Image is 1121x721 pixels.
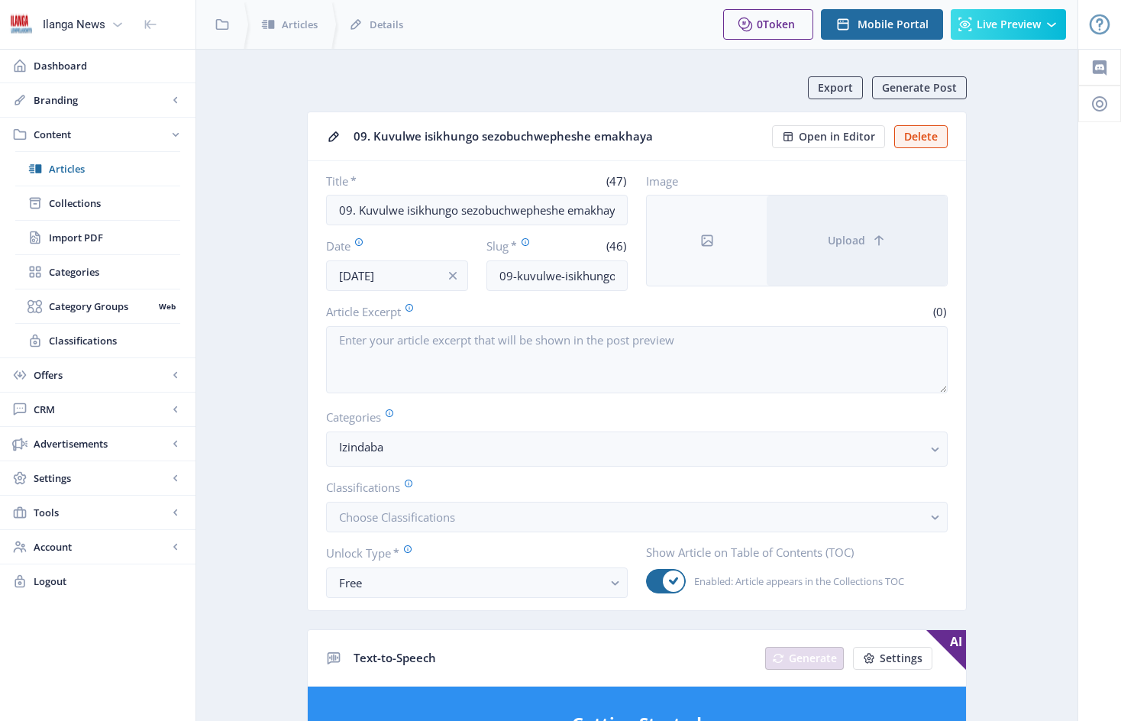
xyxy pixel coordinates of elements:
[872,76,967,99] button: Generate Post
[15,152,180,186] a: Articles
[326,195,628,225] input: Type Article Title ...
[808,76,863,99] button: Export
[445,268,460,283] nb-icon: info
[756,647,844,670] a: New page
[339,574,602,592] div: Free
[15,186,180,220] a: Collections
[15,289,180,323] a: Category GroupsWeb
[723,9,813,40] button: 0Token
[951,9,1066,40] button: Live Preview
[844,647,932,670] a: New page
[354,124,763,148] div: 09. Kuvulwe isikhungo sezobuchwepheshe emakhaya
[34,505,168,520] span: Tools
[486,260,628,291] input: this-is-how-a-slug-looks-like
[34,402,168,417] span: CRM
[370,17,403,32] span: Details
[15,221,180,254] a: Import PDF
[767,196,947,286] button: Upload
[326,303,631,320] label: Article Excerpt
[926,630,966,670] span: AI
[604,173,628,189] span: (47)
[34,470,168,486] span: Settings
[326,545,615,561] label: Unlock Type
[326,238,456,254] label: Date
[799,131,875,143] span: Open in Editor
[686,572,904,590] span: Enabled: Article appears in the Collections TOC
[15,255,180,289] a: Categories
[49,161,180,176] span: Articles
[646,545,935,560] label: Show Article on Table of Contents (TOC)
[34,92,168,108] span: Branding
[49,333,180,348] span: Classifications
[646,173,935,189] label: Image
[354,650,436,665] span: Text-to-Speech
[34,539,168,554] span: Account
[34,58,183,73] span: Dashboard
[772,125,885,148] button: Open in Editor
[49,196,180,211] span: Collections
[604,238,628,254] span: (46)
[34,127,168,142] span: Content
[880,652,922,664] span: Settings
[326,409,935,425] label: Categories
[49,299,153,314] span: Category Groups
[326,173,471,189] label: Title
[34,436,168,451] span: Advertisements
[858,18,929,31] span: Mobile Portal
[282,17,318,32] span: Articles
[789,652,837,664] span: Generate
[34,367,168,383] span: Offers
[326,479,935,496] label: Classifications
[326,260,468,291] input: Publishing Date
[326,502,948,532] button: Choose Classifications
[931,304,948,319] span: (0)
[326,567,628,598] button: Free
[9,12,34,37] img: 6e32966d-d278-493e-af78-9af65f0c2223.png
[43,8,105,41] div: Ilanga News
[765,647,844,670] button: Generate
[15,324,180,357] a: Classifications
[882,82,957,94] span: Generate Post
[486,238,551,254] label: Slug
[828,234,865,247] span: Upload
[763,17,795,31] span: Token
[339,438,922,456] nb-select-label: Izindaba
[153,299,180,314] nb-badge: Web
[853,647,932,670] button: Settings
[49,264,180,280] span: Categories
[818,82,853,94] span: Export
[34,574,183,589] span: Logout
[326,432,948,467] button: Izindaba
[821,9,943,40] button: Mobile Portal
[977,18,1041,31] span: Live Preview
[339,509,455,525] span: Choose Classifications
[49,230,180,245] span: Import PDF
[438,260,468,291] button: info
[894,125,948,148] button: Delete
